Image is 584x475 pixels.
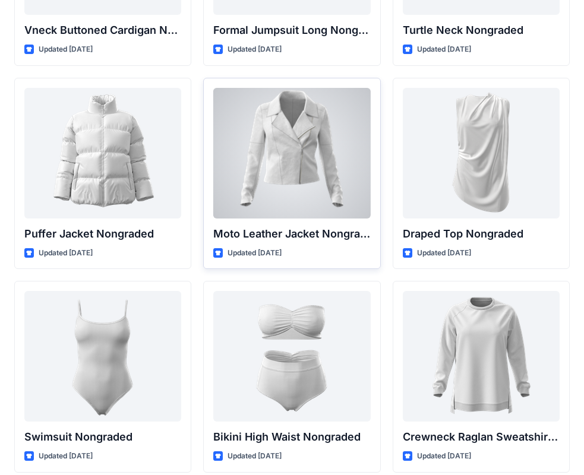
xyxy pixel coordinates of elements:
[213,22,370,39] p: Formal Jumpsuit Long Nongraded
[213,226,370,242] p: Moto Leather Jacket Nongraded
[417,247,471,259] p: Updated [DATE]
[24,226,181,242] p: Puffer Jacket Nongraded
[24,291,181,422] a: Swimsuit Nongraded
[24,88,181,218] a: Puffer Jacket Nongraded
[403,22,560,39] p: Turtle Neck Nongraded
[228,247,282,259] p: Updated [DATE]
[213,291,370,422] a: Bikini High Waist Nongraded
[213,88,370,218] a: Moto Leather Jacket Nongraded
[403,88,560,218] a: Draped Top Nongraded
[24,429,181,445] p: Swimsuit Nongraded
[24,22,181,39] p: Vneck Buttoned Cardigan Nongraded
[417,43,471,56] p: Updated [DATE]
[403,429,560,445] p: Crewneck Raglan Sweatshirt w Slits Nongraded
[228,450,282,463] p: Updated [DATE]
[403,291,560,422] a: Crewneck Raglan Sweatshirt w Slits Nongraded
[228,43,282,56] p: Updated [DATE]
[403,226,560,242] p: Draped Top Nongraded
[39,247,93,259] p: Updated [DATE]
[39,450,93,463] p: Updated [DATE]
[417,450,471,463] p: Updated [DATE]
[213,429,370,445] p: Bikini High Waist Nongraded
[39,43,93,56] p: Updated [DATE]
